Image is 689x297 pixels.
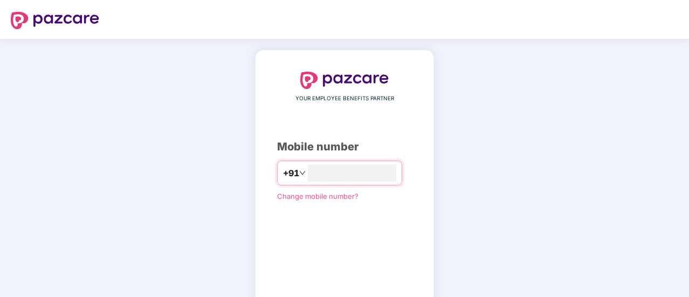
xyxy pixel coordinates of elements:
[277,192,359,201] a: Change mobile number?
[299,170,306,176] span: down
[277,139,412,155] div: Mobile number
[300,72,389,89] img: logo
[283,167,299,180] span: +91
[11,12,99,29] img: logo
[295,94,394,103] span: YOUR EMPLOYEE BENEFITS PARTNER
